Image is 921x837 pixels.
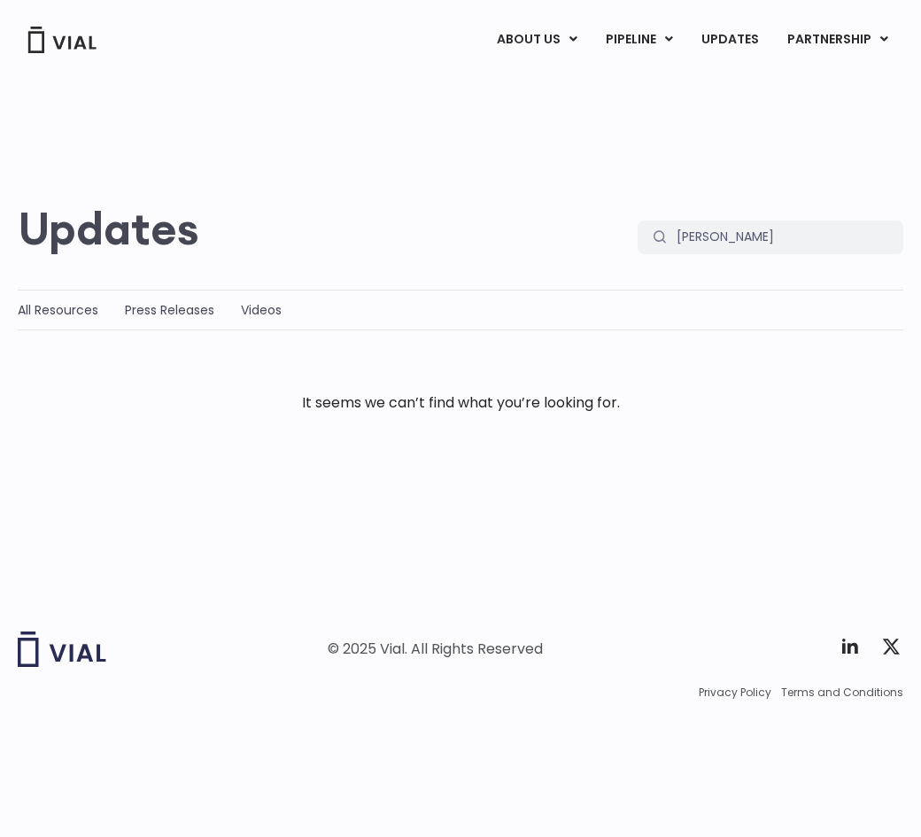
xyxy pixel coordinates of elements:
[328,639,543,659] div: © 2025 Vial. All Rights Reserved
[665,221,903,254] input: Search...
[27,27,97,53] img: Vial Logo
[18,301,98,319] a: All Resources
[592,25,686,55] a: PIPELINEMenu Toggle
[18,632,106,667] img: Vial logo wih "Vial" spelled out
[18,203,199,254] h2: Updates
[699,685,771,701] a: Privacy Policy
[18,392,903,414] div: It seems we can’t find what you’re looking for.
[773,25,902,55] a: PARTNERSHIPMenu Toggle
[781,685,903,701] a: Terms and Conditions
[241,301,282,319] a: Videos
[687,25,772,55] a: UPDATES
[483,25,591,55] a: ABOUT USMenu Toggle
[125,301,214,319] a: Press Releases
